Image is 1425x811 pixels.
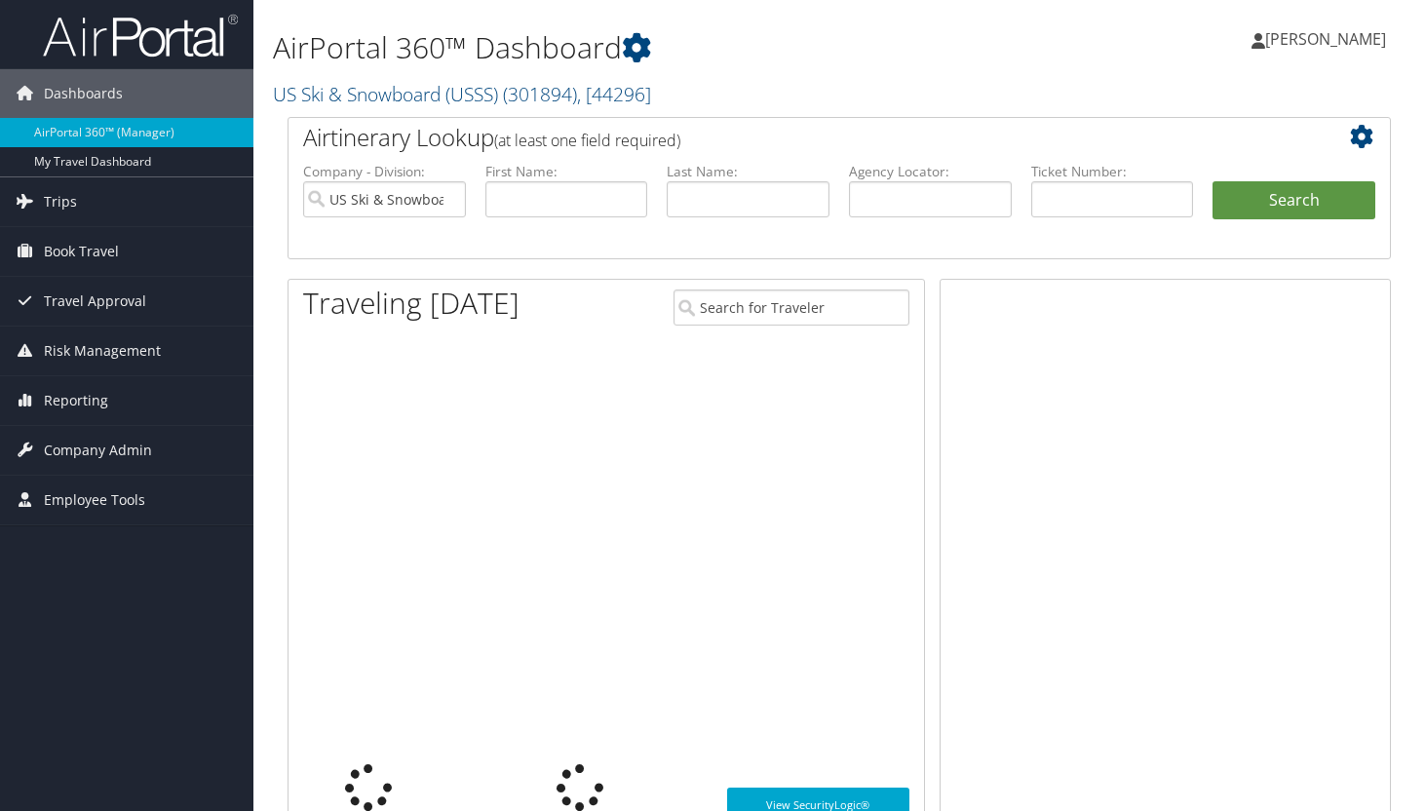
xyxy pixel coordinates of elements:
label: Last Name: [667,162,829,181]
span: [PERSON_NAME] [1265,28,1386,50]
a: US Ski & Snowboard (USSS) [273,81,651,107]
span: (at least one field required) [494,130,680,151]
span: Travel Approval [44,277,146,326]
span: Book Travel [44,227,119,276]
h2: Airtinerary Lookup [303,121,1284,154]
label: First Name: [485,162,648,181]
input: Search for Traveler [674,290,909,326]
h1: Traveling [DATE] [303,283,520,324]
img: airportal-logo.png [43,13,238,58]
a: [PERSON_NAME] [1252,10,1406,68]
span: , [ 44296 ] [577,81,651,107]
span: Dashboards [44,69,123,118]
span: Employee Tools [44,476,145,524]
label: Company - Division: [303,162,466,181]
button: Search [1213,181,1375,220]
span: ( 301894 ) [503,81,577,107]
label: Ticket Number: [1031,162,1194,181]
span: Risk Management [44,327,161,375]
span: Company Admin [44,426,152,475]
span: Reporting [44,376,108,425]
span: Trips [44,177,77,226]
label: Agency Locator: [849,162,1012,181]
h1: AirPortal 360™ Dashboard [273,27,1028,68]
